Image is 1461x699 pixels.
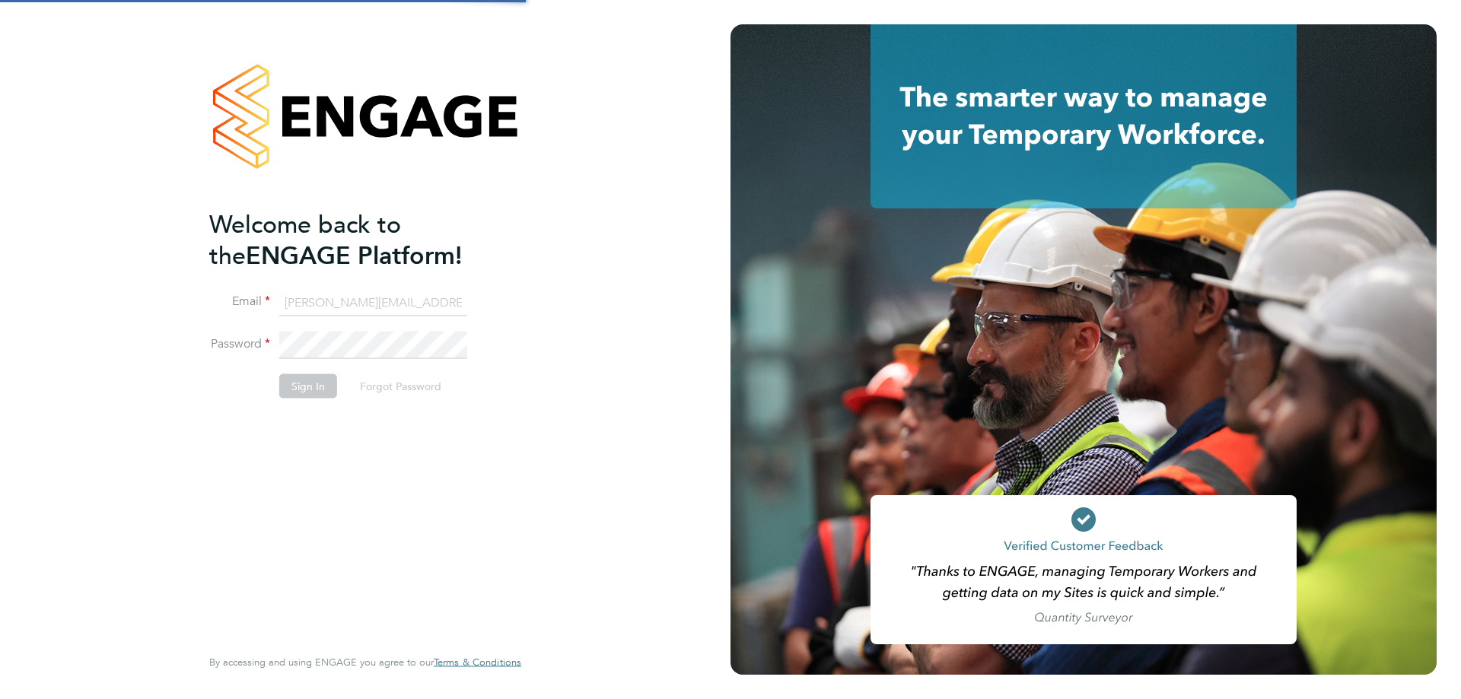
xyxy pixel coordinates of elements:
span: Terms & Conditions [434,656,521,669]
button: Sign In [279,374,337,399]
a: Terms & Conditions [434,656,521,669]
h2: ENGAGE Platform! [209,208,506,271]
span: By accessing and using ENGAGE you agree to our [209,656,521,669]
span: Welcome back to the [209,209,401,270]
button: Forgot Password [348,374,454,399]
label: Email [209,294,270,310]
label: Password [209,336,270,352]
input: Enter your work email... [279,289,467,316]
